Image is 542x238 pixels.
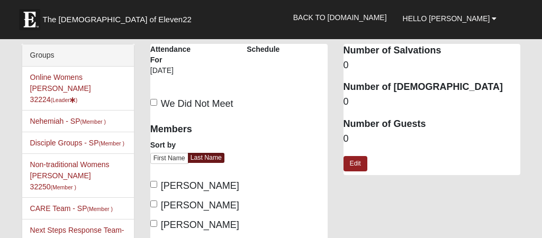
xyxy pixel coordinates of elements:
[344,44,521,58] dt: Number of Salvations
[150,65,183,83] div: [DATE]
[150,153,188,164] a: First Name
[99,140,124,147] small: (Member )
[30,160,110,191] a: Non-traditional Womens [PERSON_NAME] 32250(Member )
[344,95,521,109] dd: 0
[344,117,521,131] dt: Number of Guests
[150,124,231,135] h4: Members
[150,140,176,150] label: Sort by
[30,139,124,147] a: Disciple Groups - SP(Member )
[344,59,521,72] dd: 0
[403,14,490,23] span: Hello [PERSON_NAME]
[43,14,192,25] span: The [DEMOGRAPHIC_DATA] of Eleven22
[161,98,233,109] span: We Did Not Meet
[188,153,224,163] a: Last Name
[344,156,367,171] a: Edit
[150,181,157,188] input: [PERSON_NAME]
[87,206,112,212] small: (Member )
[51,97,78,103] small: (Leader )
[150,99,157,106] input: We Did Not Meet
[247,44,279,54] label: Schedule
[344,132,521,146] dd: 0
[80,118,106,125] small: (Member )
[344,80,521,94] dt: Number of [DEMOGRAPHIC_DATA]
[51,184,76,190] small: (Member )
[30,73,91,104] a: Online Womens [PERSON_NAME] 32224(Leader)
[161,200,239,210] span: [PERSON_NAME]
[30,117,106,125] a: Nehemiah - SP(Member )
[30,204,113,213] a: CARE Team - SP(Member )
[161,180,239,191] span: [PERSON_NAME]
[19,9,40,30] img: Eleven22 logo
[150,200,157,207] input: [PERSON_NAME]
[22,44,134,67] div: Groups
[150,44,183,65] label: Attendance For
[285,4,395,31] a: Back to [DOMAIN_NAME]
[395,5,505,32] a: Hello [PERSON_NAME]
[14,4,225,30] a: The [DEMOGRAPHIC_DATA] of Eleven22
